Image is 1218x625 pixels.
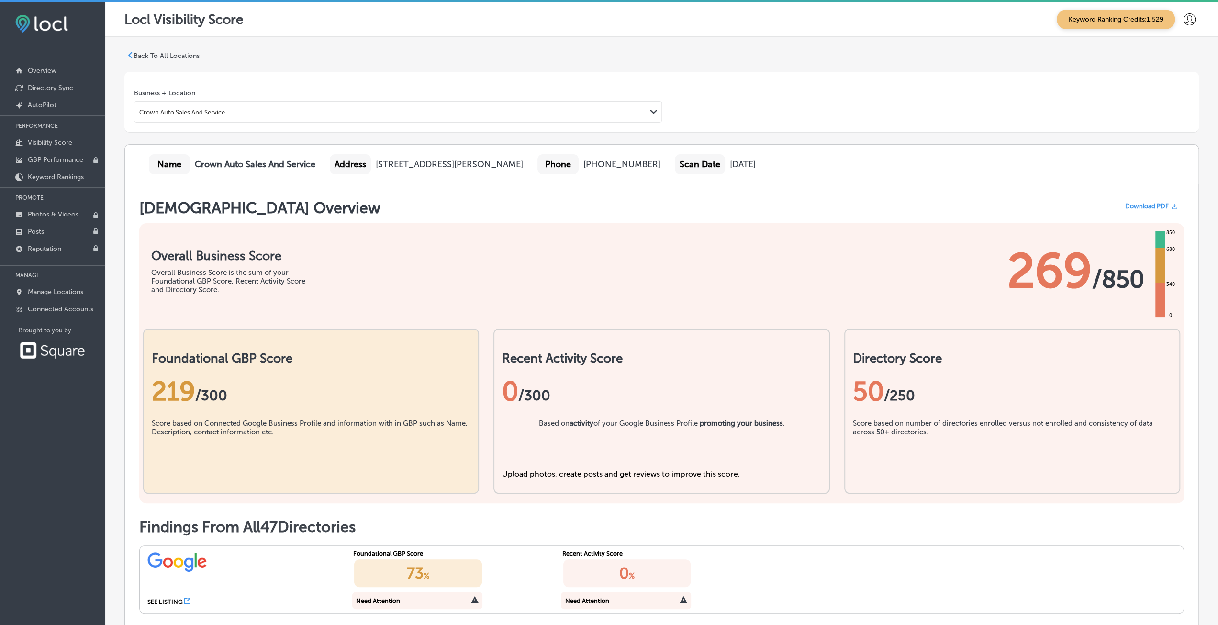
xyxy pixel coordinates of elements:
h1: Overall Business Score [151,249,319,263]
img: Square [19,341,86,359]
img: fda3e92497d09a02dc62c9cd864e3231.png [15,15,68,33]
div: 0 [1167,312,1174,319]
div: Based on of your Google Business Profile . [538,419,784,467]
span: 269 [1007,242,1092,300]
p: Visibility Score [28,138,72,147]
h2: Directory Score [853,351,1172,366]
p: Keyword Rankings [28,173,84,181]
span: Keyword Ranking Credits: 1,529 [1057,10,1175,29]
div: 73 [354,559,482,587]
p: Reputation [28,245,61,253]
p: Brought to you by [19,327,105,334]
b: activity [569,419,593,428]
p: Directory Sync [28,84,73,92]
img: google.png [147,550,207,573]
div: [PHONE_NUMBER] [583,159,660,170]
h2: Recent Activity Score [502,351,821,366]
div: [STREET_ADDRESS][PERSON_NAME] [376,159,523,170]
div: Score based on Connected Google Business Profile and information with in GBP such as Name, Descri... [152,419,470,467]
b: promoting your business [699,419,782,428]
p: AutoPilot [28,101,56,109]
div: Foundational GBP Score [353,550,542,557]
div: 0 [563,559,691,587]
p: GBP Performance [28,156,83,164]
div: Name [149,154,190,174]
p: Posts [28,227,44,236]
div: 850 [1164,229,1177,237]
div: 219 [152,375,470,407]
p: Manage Locations [28,288,83,296]
span: / 850 [1092,265,1144,294]
p: Connected Accounts [28,305,93,313]
h1: Findings From All 47 Directories [139,518,1184,536]
span: /300 [518,387,550,404]
h2: Foundational GBP Score [152,351,470,366]
div: Recent Activity Score [562,550,750,557]
div: 340 [1164,281,1177,288]
span: Download PDF [1125,203,1169,210]
div: Need Attention [356,597,400,604]
div: Upload photos, create posts and get reviews to improve this score. [502,469,821,478]
span: /250 [884,387,915,404]
b: Crown Auto Sales And Service [195,159,315,170]
div: Scan Date [675,154,725,174]
p: Locl Visibility Score [124,11,244,27]
div: Phone [537,154,579,174]
div: Crown Auto Sales And Service [139,108,225,115]
div: [DATE] [730,159,756,170]
label: Business + Location [134,89,195,97]
p: Photos & Videos [28,210,78,218]
p: Back To All Locations [134,52,200,60]
p: Overview [28,67,56,75]
span: / 300 [195,387,227,404]
div: Overall Business Score is the sum of your Foundational GBP Score, Recent Activity Score and Direc... [151,268,319,294]
span: % [629,571,635,580]
div: 50 [853,375,1172,407]
div: Score based on number of directories enrolled versus not enrolled and consistency of data across ... [853,419,1172,467]
span: % [424,571,429,580]
div: Address [330,154,371,174]
div: Need Attention [565,597,609,604]
h1: [DEMOGRAPHIC_DATA] Overview [139,199,380,218]
div: 0 [502,375,821,407]
div: 680 [1164,246,1177,253]
div: SEE LISTING [147,598,183,605]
